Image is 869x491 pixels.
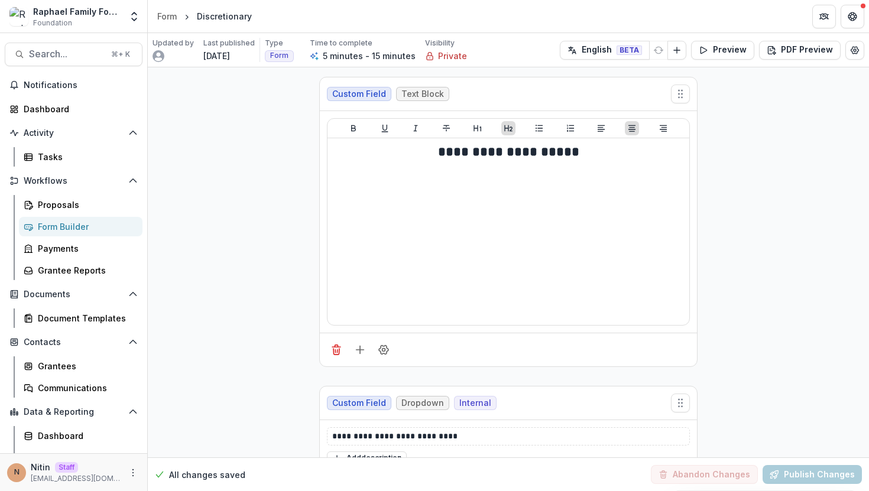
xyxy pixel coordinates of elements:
[351,340,369,359] button: Add field
[401,398,444,408] span: Dropdown
[33,5,121,18] div: Raphael Family Foundation
[38,264,133,277] div: Grantee Reports
[126,466,140,480] button: More
[323,50,416,62] p: 5 minutes - 15 minutes
[656,121,670,135] button: Align Right
[501,121,515,135] button: Heading 2
[38,430,133,442] div: Dashboard
[24,290,124,300] span: Documents
[19,426,142,446] a: Dashboard
[671,394,690,412] button: Move field
[126,5,142,28] button: Open entity switcher
[24,128,124,138] span: Activity
[560,41,650,60] button: English BETA
[332,89,386,99] span: Custom Field
[19,239,142,258] a: Payments
[19,356,142,376] a: Grantees
[332,398,386,408] span: Custom Field
[31,473,121,484] p: [EMAIL_ADDRESS][DOMAIN_NAME]
[157,10,177,22] div: Form
[19,261,142,280] a: Grantee Reports
[401,89,444,99] span: Text Block
[425,38,455,48] p: Visibility
[327,340,346,359] button: Delete field
[19,217,142,236] a: Form Builder
[29,48,104,60] span: Search...
[203,38,255,48] p: Last published
[408,121,423,135] button: Italicize
[5,99,142,119] a: Dashboard
[270,51,288,60] span: Form
[19,378,142,398] a: Communications
[374,340,393,359] button: Field Settings
[153,50,164,62] svg: avatar
[265,38,283,48] p: Type
[346,121,361,135] button: Bold
[671,84,690,103] button: Move field
[378,121,392,135] button: Underline
[759,41,841,60] button: PDF Preview
[439,121,453,135] button: Strike
[5,402,142,421] button: Open Data & Reporting
[438,50,467,62] p: Private
[651,465,758,484] button: Abandon Changes
[55,462,78,473] p: Staff
[594,121,608,135] button: Align Left
[38,360,133,372] div: Grantees
[24,103,133,115] div: Dashboard
[38,220,133,233] div: Form Builder
[841,5,864,28] button: Get Help
[9,7,28,26] img: Raphael Family Foundation
[19,147,142,167] a: Tasks
[19,308,142,328] a: Document Templates
[24,337,124,347] span: Contacts
[19,195,142,214] a: Proposals
[625,121,639,135] button: Align Center
[5,285,142,304] button: Open Documents
[38,242,133,255] div: Payments
[169,469,245,481] p: All changes saved
[203,50,230,62] p: [DATE]
[5,333,142,352] button: Open Contacts
[763,465,862,484] button: Publish Changes
[812,5,836,28] button: Partners
[38,151,133,163] div: Tasks
[327,451,407,466] button: Adddescription
[38,382,133,394] div: Communications
[845,41,864,60] button: Edit Form Settings
[5,123,142,142] button: Open Activity
[24,407,124,417] span: Data & Reporting
[5,43,142,66] button: Search...
[24,176,124,186] span: Workflows
[649,41,668,60] button: Refresh Translation
[197,10,252,22] div: Discretionary
[471,121,485,135] button: Heading 1
[33,18,72,28] span: Foundation
[38,312,133,324] div: Document Templates
[563,121,578,135] button: Ordered List
[459,398,491,408] span: Internal
[109,48,132,61] div: ⌘ + K
[31,461,50,473] p: Nitin
[19,448,142,467] a: Data Report
[24,80,138,90] span: Notifications
[5,171,142,190] button: Open Workflows
[153,8,181,25] a: Form
[5,76,142,95] button: Notifications
[310,38,372,48] p: Time to complete
[14,469,20,476] div: Nitin
[667,41,686,60] button: Add Language
[691,41,754,60] button: Preview
[153,8,257,25] nav: breadcrumb
[38,199,133,211] div: Proposals
[532,121,546,135] button: Bullet List
[153,38,194,48] p: Updated by
[38,451,133,464] div: Data Report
